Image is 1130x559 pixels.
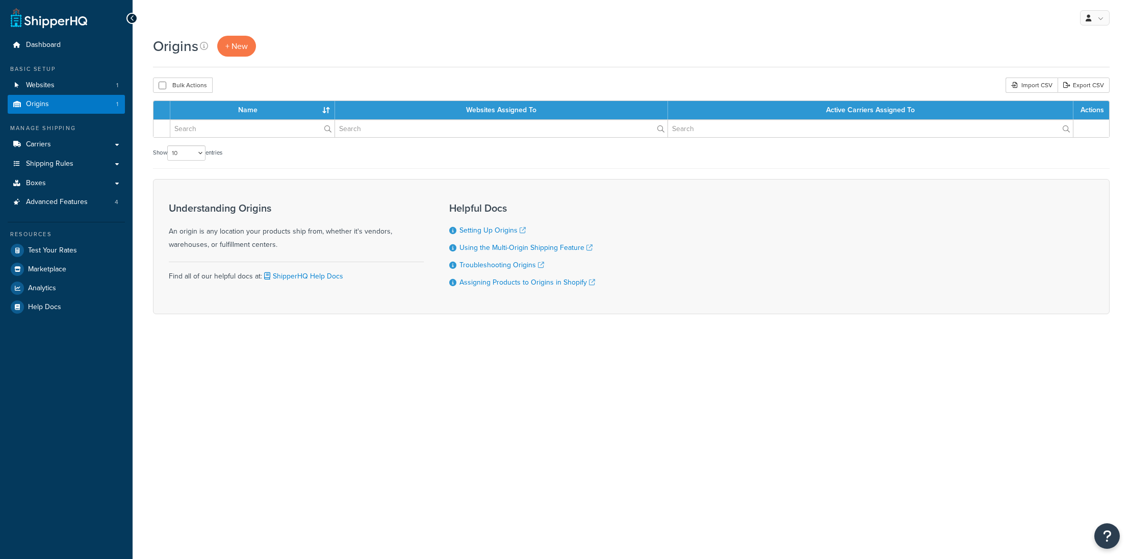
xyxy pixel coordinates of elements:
[169,202,424,214] h3: Understanding Origins
[1006,78,1058,93] div: Import CSV
[169,262,424,283] div: Find all of our helpful docs at:
[8,298,125,316] a: Help Docs
[459,242,593,253] a: Using the Multi-Origin Shipping Feature
[8,174,125,193] a: Boxes
[8,95,125,114] a: Origins 1
[153,145,222,161] label: Show entries
[26,81,55,90] span: Websites
[8,260,125,278] a: Marketplace
[225,40,248,52] span: + New
[116,100,118,109] span: 1
[8,193,125,212] a: Advanced Features 4
[28,246,77,255] span: Test Your Rates
[8,155,125,173] a: Shipping Rules
[8,36,125,55] a: Dashboard
[153,78,213,93] button: Bulk Actions
[8,241,125,260] a: Test Your Rates
[449,202,595,214] h3: Helpful Docs
[28,303,61,312] span: Help Docs
[8,76,125,95] li: Websites
[11,8,87,28] a: ShipperHQ Home
[459,225,526,236] a: Setting Up Origins
[668,101,1073,119] th: Active Carriers Assigned To
[170,101,335,119] th: Name
[1073,101,1109,119] th: Actions
[217,36,256,57] a: + New
[26,179,46,188] span: Boxes
[26,160,73,168] span: Shipping Rules
[1058,78,1110,93] a: Export CSV
[28,265,66,274] span: Marketplace
[8,124,125,133] div: Manage Shipping
[8,65,125,73] div: Basic Setup
[116,81,118,90] span: 1
[28,284,56,293] span: Analytics
[26,198,88,207] span: Advanced Features
[26,41,61,49] span: Dashboard
[1094,523,1120,549] button: Open Resource Center
[167,145,206,161] select: Showentries
[459,260,544,270] a: Troubleshooting Origins
[335,101,668,119] th: Websites Assigned To
[153,36,198,56] h1: Origins
[170,120,335,137] input: Search
[8,135,125,154] a: Carriers
[262,271,343,282] a: ShipperHQ Help Docs
[8,230,125,239] div: Resources
[668,120,1073,137] input: Search
[115,198,118,207] span: 4
[459,277,595,288] a: Assigning Products to Origins in Shopify
[8,193,125,212] li: Advanced Features
[8,76,125,95] a: Websites 1
[8,279,125,297] a: Analytics
[8,95,125,114] li: Origins
[335,120,667,137] input: Search
[26,140,51,149] span: Carriers
[26,100,49,109] span: Origins
[169,202,424,251] div: An origin is any location your products ship from, whether it's vendors, warehouses, or fulfillme...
